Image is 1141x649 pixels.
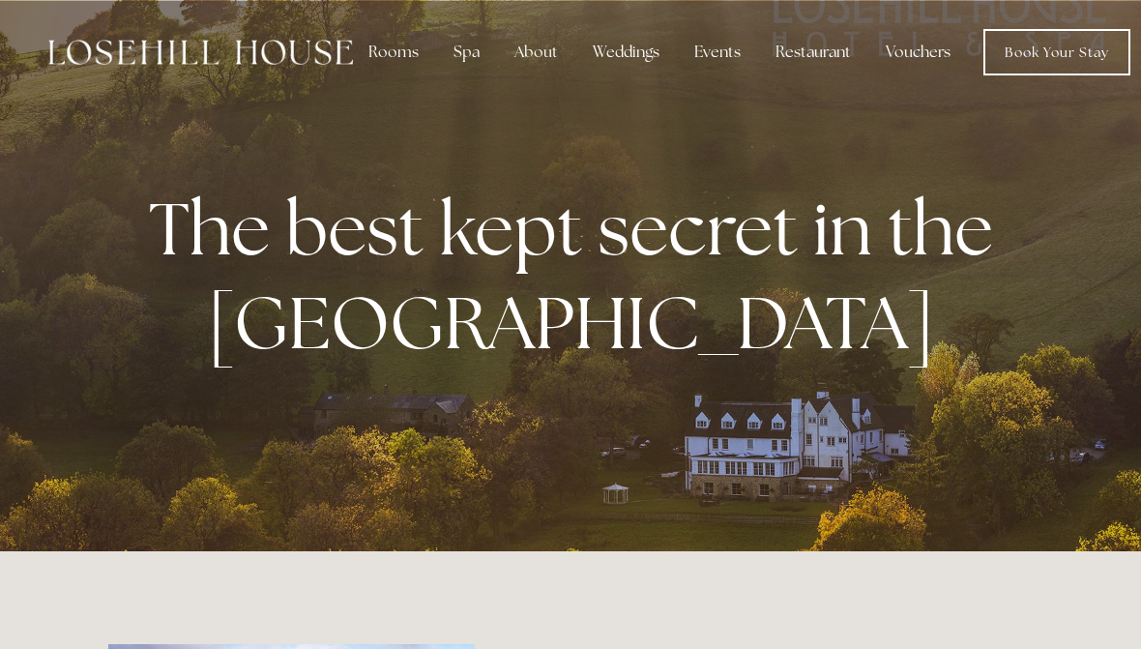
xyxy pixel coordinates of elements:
[353,33,434,72] div: Rooms
[499,33,573,72] div: About
[679,33,756,72] div: Events
[149,181,1009,370] strong: The best kept secret in the [GEOGRAPHIC_DATA]
[760,33,866,72] div: Restaurant
[577,33,675,72] div: Weddings
[438,33,495,72] div: Spa
[870,33,966,72] a: Vouchers
[48,40,353,65] img: Losehill House
[983,29,1130,75] a: Book Your Stay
